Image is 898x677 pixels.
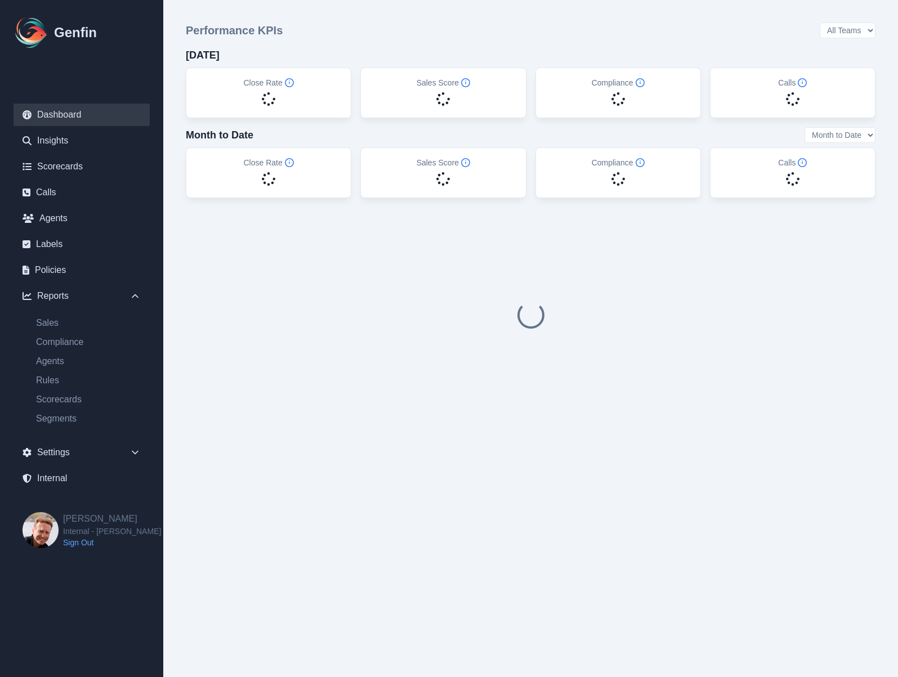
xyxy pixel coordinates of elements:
span: Info [285,78,294,87]
h2: [PERSON_NAME] [63,512,161,526]
h5: Sales Score [417,157,470,168]
a: Segments [27,412,150,425]
h3: Performance KPIs [186,23,283,38]
h4: Month to Date [186,127,253,143]
img: Brian Dunagan [23,512,59,548]
h5: Close Rate [243,77,293,88]
div: Reports [14,285,150,307]
a: Rules [27,374,150,387]
h5: Calls [778,77,807,88]
h5: Close Rate [243,157,293,168]
a: Calls [14,181,150,204]
span: Info [636,158,645,167]
h1: Genfin [54,24,97,42]
span: Info [461,158,470,167]
h4: [DATE] [186,47,220,63]
a: Policies [14,259,150,281]
img: Logo [14,15,50,51]
a: Internal [14,467,150,490]
span: Info [798,78,807,87]
a: Sales [27,316,150,330]
span: Info [798,158,807,167]
a: Sign Out [63,537,161,548]
h5: Compliance [592,157,645,168]
a: Scorecards [27,393,150,406]
h5: Calls [778,157,807,168]
span: Internal - [PERSON_NAME] [63,526,161,537]
a: Insights [14,129,150,152]
a: Labels [14,233,150,255]
a: Scorecards [14,155,150,178]
a: Compliance [27,335,150,349]
a: Agents [27,355,150,368]
h5: Compliance [592,77,645,88]
div: Settings [14,441,150,464]
span: Info [636,78,645,87]
a: Agents [14,207,150,230]
a: Dashboard [14,104,150,126]
span: Info [285,158,294,167]
h5: Sales Score [417,77,470,88]
span: Info [461,78,470,87]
